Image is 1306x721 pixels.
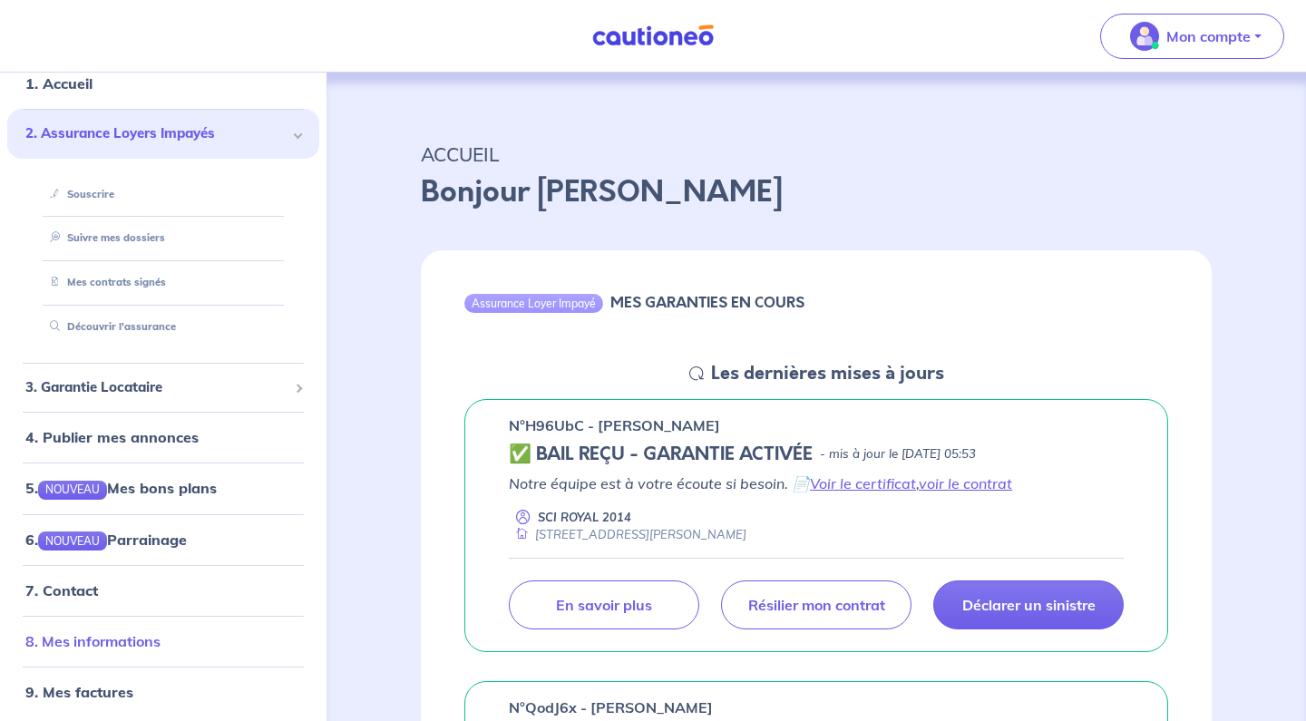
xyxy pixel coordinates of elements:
[7,419,319,455] div: 4. Publier mes annonces
[919,474,1012,492] a: voir le contrat
[7,674,319,710] div: 9. Mes factures
[556,596,652,614] p: En savoir plus
[509,443,1124,465] div: state: CONTRACT-VALIDATED, Context: NEW,MAYBE-CERTIFICATE,ALONE,LESSOR-DOCUMENTS
[25,632,161,650] a: 8. Mes informations
[29,223,297,253] div: Suivre mes dossiers
[509,697,713,718] p: n°QodJ6x - [PERSON_NAME]
[1100,14,1284,59] button: illu_account_valid_menu.svgMon compte
[538,509,631,526] p: SCI ROYAL 2014
[711,363,944,385] h5: Les dernières mises à jours
[25,683,133,701] a: 9. Mes factures
[721,580,911,629] a: Résilier mon contrat
[25,428,199,446] a: 4. Publier mes annonces
[43,188,114,200] a: Souscrire
[464,294,603,312] div: Assurance Loyer Impayé
[29,180,297,209] div: Souscrire
[810,474,916,492] a: Voir le certificat
[7,521,319,558] div: 6.NOUVEAUParrainage
[509,580,699,629] a: En savoir plus
[7,470,319,506] div: 5.NOUVEAUMes bons plans
[43,320,176,333] a: Découvrir l'assurance
[25,581,98,599] a: 7. Contact
[585,24,721,47] img: Cautioneo
[29,312,297,342] div: Découvrir l'assurance
[25,377,288,398] span: 3. Garantie Locataire
[43,276,166,288] a: Mes contrats signés
[7,623,319,659] div: 8. Mes informations
[7,65,319,102] div: 1. Accueil
[509,473,1124,494] p: Notre équipe est à votre écoute si besoin. 📄 ,
[962,596,1096,614] p: Déclarer un sinistre
[421,138,1212,171] p: ACCUEIL
[7,572,319,609] div: 7. Contact
[25,531,187,549] a: 6.NOUVEAUParrainage
[25,74,93,93] a: 1. Accueil
[29,268,297,297] div: Mes contrats signés
[820,445,976,463] p: - mis à jour le [DATE] 05:53
[7,370,319,405] div: 3. Garantie Locataire
[509,526,746,543] div: [STREET_ADDRESS][PERSON_NAME]
[421,171,1212,214] p: Bonjour [PERSON_NAME]
[1166,25,1251,47] p: Mon compte
[25,123,288,144] span: 2. Assurance Loyers Impayés
[509,443,813,465] h5: ✅ BAIL REÇU - GARANTIE ACTIVÉE
[7,109,319,159] div: 2. Assurance Loyers Impayés
[933,580,1124,629] a: Déclarer un sinistre
[25,479,217,497] a: 5.NOUVEAUMes bons plans
[1130,22,1159,51] img: illu_account_valid_menu.svg
[610,294,804,311] h6: MES GARANTIES EN COURS
[509,414,720,436] p: n°H96UbC - [PERSON_NAME]
[43,231,165,244] a: Suivre mes dossiers
[748,596,885,614] p: Résilier mon contrat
